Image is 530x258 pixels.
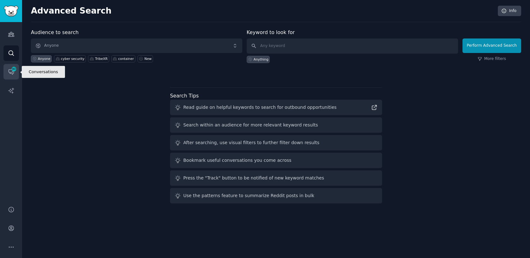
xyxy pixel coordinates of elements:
div: cyber security [61,56,85,61]
div: Anyone [38,56,50,61]
div: After searching, use visual filters to further filter down results [183,139,319,146]
a: More filters [478,56,506,62]
h2: Advanced Search [31,6,494,16]
label: Search Tips [170,93,199,99]
a: 90 [3,64,19,79]
div: Use the patterns feature to summarize Reddit posts in bulk [183,192,314,199]
div: Read guide on helpful keywords to search for outbound opportunities [183,104,337,111]
div: New [144,56,152,61]
input: Any keyword [247,38,458,54]
label: Keyword to look for [247,29,295,35]
a: New [138,55,153,62]
img: GummySearch logo [4,6,18,17]
div: Search within an audience for more relevant keyword results [183,122,318,128]
div: Anything [254,57,268,62]
div: container [118,56,134,61]
label: Audience to search [31,29,79,35]
div: TribeXR [95,56,108,61]
div: Bookmark useful conversations you come across [183,157,291,164]
button: Anyone [31,38,242,53]
button: Perform Advanced Search [462,38,521,53]
div: Press the "Track" button to be notified of new keyword matches [183,175,324,181]
a: Info [498,6,521,16]
span: 90 [11,67,17,71]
